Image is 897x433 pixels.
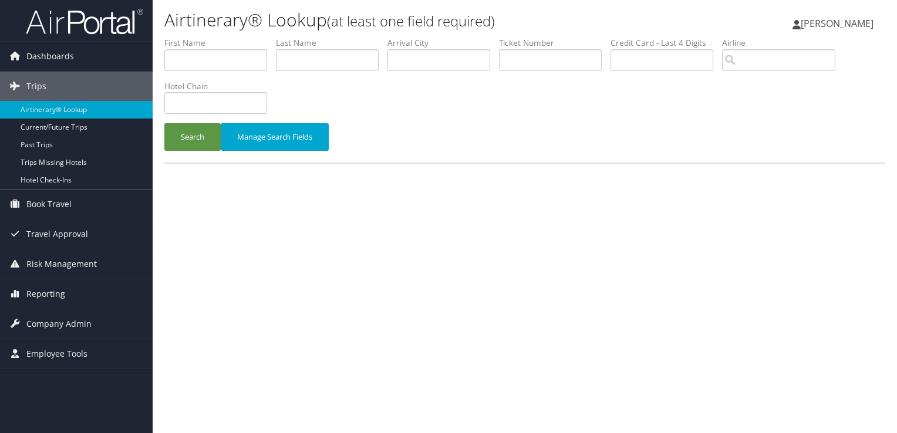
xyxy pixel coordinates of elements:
[26,249,97,279] span: Risk Management
[164,37,276,49] label: First Name
[499,37,611,49] label: Ticket Number
[387,37,499,49] label: Arrival City
[722,37,844,49] label: Airline
[164,80,276,92] label: Hotel Chain
[26,8,143,35] img: airportal-logo.png
[801,17,874,30] span: [PERSON_NAME]
[164,123,221,151] button: Search
[793,6,885,41] a: [PERSON_NAME]
[327,11,495,31] small: (at least one field required)
[276,37,387,49] label: Last Name
[26,72,46,101] span: Trips
[221,123,329,151] button: Manage Search Fields
[26,339,87,368] span: Employee Tools
[26,190,72,219] span: Book Travel
[26,219,88,249] span: Travel Approval
[164,8,645,32] h1: Airtinerary® Lookup
[26,279,65,309] span: Reporting
[611,37,722,49] label: Credit Card - Last 4 Digits
[26,309,92,339] span: Company Admin
[26,42,74,71] span: Dashboards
